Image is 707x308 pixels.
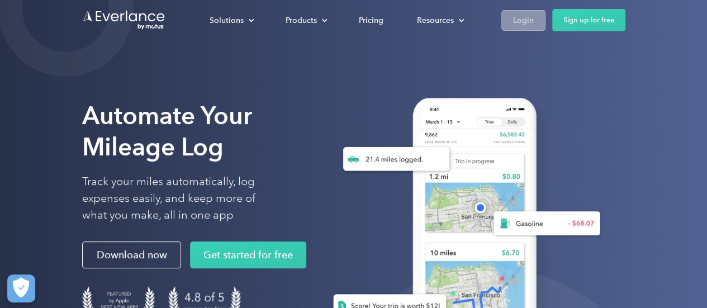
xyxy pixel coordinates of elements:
div: Solutions [210,13,244,27]
a: Pricing [348,11,395,30]
a: Get started for free [190,241,306,268]
strong: Automate Your Mileage Log [82,101,252,162]
a: Download now [82,241,181,268]
div: Resources [417,13,454,27]
div: Resources [406,11,473,30]
a: Go to homepage [82,10,166,31]
p: Track your miles automatically, log expenses easily, and keep more of what you make, all in one app [82,173,282,224]
div: Products [286,13,317,27]
a: Login [501,10,545,31]
button: Cookies Settings [7,274,35,302]
div: Products [274,11,336,30]
a: Sign up for free [552,9,625,31]
div: Login [513,13,534,27]
div: Solutions [198,11,263,30]
div: Pricing [359,13,383,27]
